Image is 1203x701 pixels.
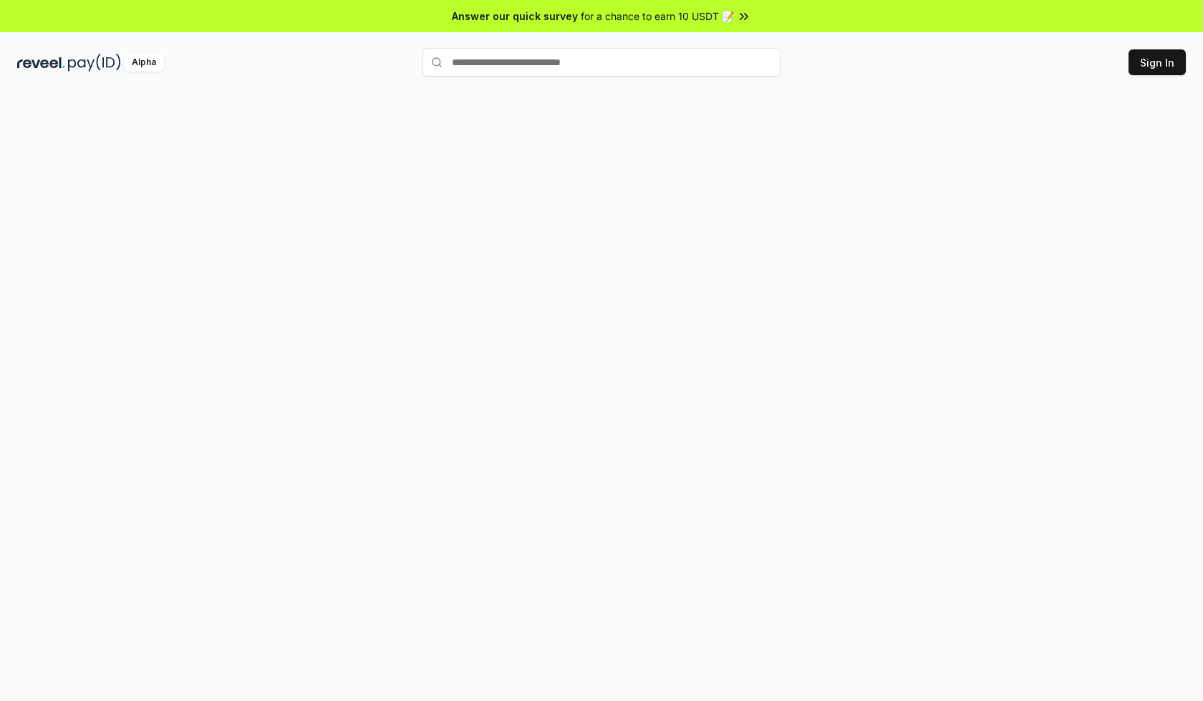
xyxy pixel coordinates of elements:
[581,9,734,24] span: for a chance to earn 10 USDT 📝
[1129,49,1186,75] button: Sign In
[452,9,578,24] span: Answer our quick survey
[124,54,164,72] div: Alpha
[68,54,121,72] img: pay_id
[17,54,65,72] img: reveel_dark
